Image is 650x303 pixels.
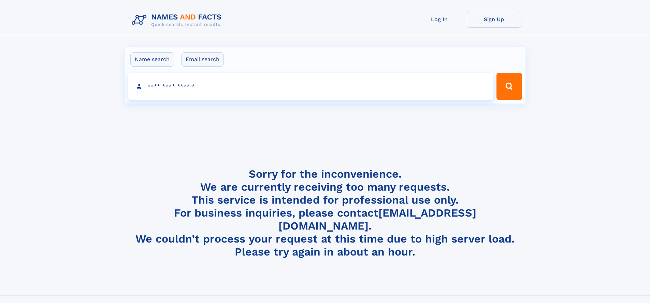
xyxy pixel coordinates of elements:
[130,52,174,67] label: Name search
[496,73,522,100] button: Search Button
[128,73,494,100] input: search input
[412,11,467,28] a: Log In
[181,52,224,67] label: Email search
[467,11,521,28] a: Sign Up
[129,11,227,29] img: Logo Names and Facts
[278,206,476,232] a: [EMAIL_ADDRESS][DOMAIN_NAME]
[129,167,521,259] h4: Sorry for the inconvenience. We are currently receiving too many requests. This service is intend...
